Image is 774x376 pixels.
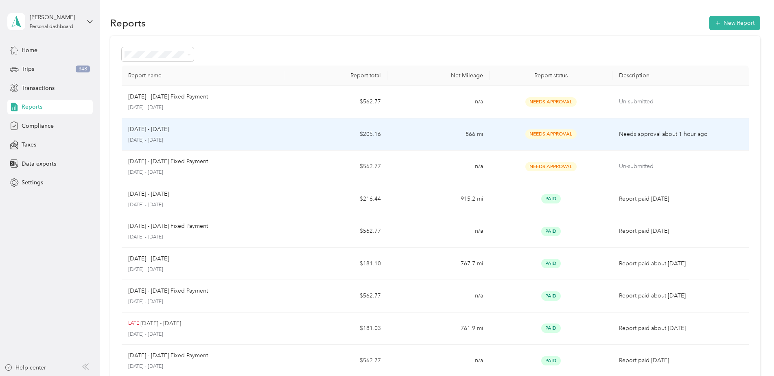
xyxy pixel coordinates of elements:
[128,254,169,263] p: [DATE] - [DATE]
[619,259,742,268] p: Report paid about [DATE]
[128,137,279,144] p: [DATE] - [DATE]
[30,24,73,29] div: Personal dashboard
[22,84,55,92] span: Transactions
[496,72,606,79] div: Report status
[128,157,208,166] p: [DATE] - [DATE] Fixed Payment
[285,215,387,248] td: $562.77
[76,66,90,73] span: 348
[128,92,208,101] p: [DATE] - [DATE] Fixed Payment
[4,363,46,372] button: Help center
[128,266,279,273] p: [DATE] - [DATE]
[110,19,146,27] h1: Reports
[140,319,181,328] p: [DATE] - [DATE]
[541,324,561,333] span: Paid
[387,280,490,313] td: n/a
[525,129,577,139] span: Needs Approval
[22,160,56,168] span: Data exports
[387,151,490,183] td: n/a
[619,291,742,300] p: Report paid about [DATE]
[128,125,169,134] p: [DATE] - [DATE]
[128,201,279,209] p: [DATE] - [DATE]
[128,320,139,327] p: LATE
[285,248,387,280] td: $181.10
[541,227,561,236] span: Paid
[612,66,749,86] th: Description
[285,86,387,118] td: $562.77
[22,178,43,187] span: Settings
[541,259,561,268] span: Paid
[619,227,742,236] p: Report paid [DATE]
[22,122,54,130] span: Compliance
[619,195,742,203] p: Report paid [DATE]
[128,190,169,199] p: [DATE] - [DATE]
[30,13,81,22] div: [PERSON_NAME]
[387,66,490,86] th: Net Mileage
[285,280,387,313] td: $562.77
[122,66,285,86] th: Report name
[709,16,760,30] button: New Report
[285,151,387,183] td: $562.77
[128,363,279,370] p: [DATE] - [DATE]
[22,140,36,149] span: Taxes
[619,130,742,139] p: Needs approval about 1 hour ago
[619,97,742,106] p: Un-submitted
[128,298,279,306] p: [DATE] - [DATE]
[619,356,742,365] p: Report paid [DATE]
[285,313,387,345] td: $181.03
[22,65,34,73] span: Trips
[387,86,490,118] td: n/a
[387,118,490,151] td: 866 mi
[128,331,279,338] p: [DATE] - [DATE]
[128,169,279,176] p: [DATE] - [DATE]
[387,248,490,280] td: 767.7 mi
[619,324,742,333] p: Report paid about [DATE]
[525,97,577,107] span: Needs Approval
[285,118,387,151] td: $205.16
[387,215,490,248] td: n/a
[128,286,208,295] p: [DATE] - [DATE] Fixed Payment
[728,330,774,376] iframe: Everlance-gr Chat Button Frame
[285,183,387,216] td: $216.44
[22,46,37,55] span: Home
[128,104,279,111] p: [DATE] - [DATE]
[22,103,42,111] span: Reports
[128,234,279,241] p: [DATE] - [DATE]
[541,356,561,365] span: Paid
[619,162,742,171] p: Un-submitted
[128,222,208,231] p: [DATE] - [DATE] Fixed Payment
[285,66,387,86] th: Report total
[541,291,561,301] span: Paid
[541,194,561,203] span: Paid
[128,351,208,360] p: [DATE] - [DATE] Fixed Payment
[387,183,490,216] td: 915.2 mi
[387,313,490,345] td: 761.9 mi
[525,162,577,171] span: Needs Approval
